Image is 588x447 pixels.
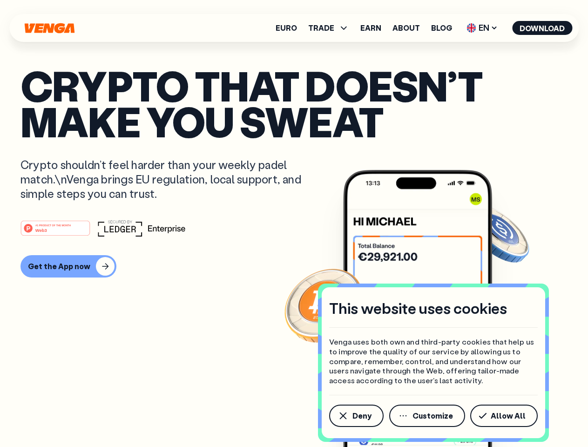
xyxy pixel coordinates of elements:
img: USDC coin [464,200,531,267]
a: Get the App now [20,255,568,278]
svg: Home [23,23,75,34]
p: Crypto that doesn’t make you sweat [20,68,568,139]
button: Download [512,21,572,35]
a: Euro [276,24,297,32]
button: Deny [329,405,384,427]
span: TRADE [308,22,349,34]
button: Customize [389,405,465,427]
button: Get the App now [20,255,116,278]
span: Deny [352,412,372,420]
span: TRADE [308,24,334,32]
span: Customize [412,412,453,420]
h4: This website uses cookies [329,298,507,318]
p: Venga uses both own and third-party cookies that help us to improve the quality of our service by... [329,337,538,386]
a: Blog [431,24,452,32]
button: Allow All [470,405,538,427]
img: flag-uk [466,23,476,33]
div: Get the App now [28,262,90,271]
span: EN [463,20,501,35]
tspan: Web3 [35,227,47,232]
tspan: #1 PRODUCT OF THE MONTH [35,223,71,226]
span: Allow All [491,412,526,420]
a: Earn [360,24,381,32]
img: Bitcoin [283,263,366,347]
p: Crypto shouldn’t feel harder than your weekly padel match.\nVenga brings EU regulation, local sup... [20,157,315,201]
a: About [392,24,420,32]
a: #1 PRODUCT OF THE MONTHWeb3 [20,226,90,238]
